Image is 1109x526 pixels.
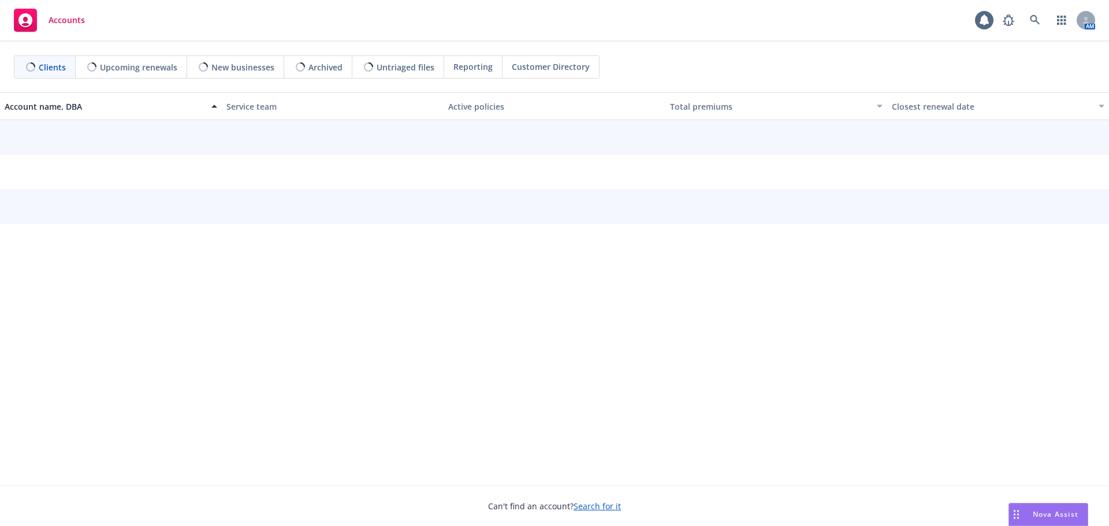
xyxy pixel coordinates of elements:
span: Accounts [49,16,85,25]
div: Service team [226,100,439,113]
a: Accounts [9,4,90,36]
button: Total premiums [665,92,887,120]
span: New businesses [211,61,274,73]
button: Nova Assist [1008,503,1088,526]
span: Upcoming renewals [100,61,177,73]
span: Reporting [453,61,493,73]
span: Archived [308,61,343,73]
span: Clients [39,61,66,73]
div: Drag to move [1009,503,1024,525]
div: Total premiums [670,100,870,113]
span: Untriaged files [377,61,434,73]
a: Search [1024,9,1047,32]
button: Active policies [444,92,665,120]
button: Closest renewal date [887,92,1109,120]
button: Service team [222,92,444,120]
div: Active policies [448,100,661,113]
span: Nova Assist [1033,509,1078,519]
div: Account name, DBA [5,100,204,113]
a: Switch app [1050,9,1073,32]
div: Closest renewal date [892,100,1092,113]
span: Can't find an account? [488,500,621,512]
a: Report a Bug [997,9,1020,32]
a: Search for it [574,501,621,512]
span: Customer Directory [512,61,590,73]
